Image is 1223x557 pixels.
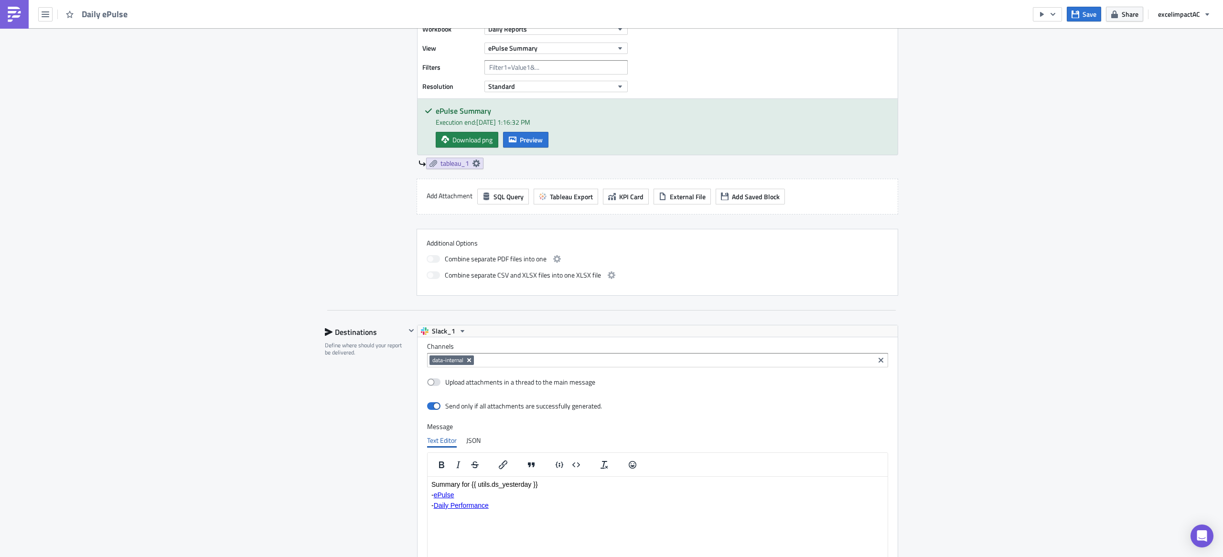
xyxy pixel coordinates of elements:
button: Slack_1 [418,325,470,337]
span: Tableau Export [550,192,593,202]
div: Destinations [325,325,406,339]
img: PushMetrics [7,7,22,22]
button: Save [1067,7,1101,21]
span: Combine separate CSV and XLSX files into one XLSX file [445,269,601,281]
button: Daily Reports [484,23,628,35]
label: Upload attachments in a thread to the main message [427,378,595,386]
span: Preview [520,135,543,145]
button: Tableau Export [534,189,598,204]
label: Workbook [422,22,480,36]
span: SQL Query [493,192,524,202]
button: Insert code block [568,458,584,471]
div: Execution end: [DATE] 1:16:32 PM [436,117,890,127]
label: Resolution [422,79,480,94]
span: excelimpact AC [1158,9,1200,19]
button: Strikethrough [467,458,483,471]
button: Clear formatting [596,458,612,471]
span: ePulse Summary [488,43,537,53]
div: Define where should your report be delivered. [325,342,406,356]
span: Combine separate PDF files into one [445,253,547,265]
label: Filters [422,60,480,75]
button: ePulse Summary [484,43,628,54]
span: Download png [452,135,493,145]
label: Channels [427,342,888,351]
button: Emojis [624,458,641,471]
button: Remove Tag [465,355,474,365]
button: Hide content [406,325,417,336]
button: External File [654,189,711,204]
div: Open Intercom Messenger [1191,525,1213,547]
div: JSON [466,433,481,448]
a: Download png [436,132,498,148]
button: Blockquote [523,458,539,471]
span: Standard [488,81,515,91]
button: Bold [433,458,450,471]
button: Add Saved Block [716,189,785,204]
label: Additional Options [427,239,888,247]
div: Send only if all attachments are successfully generated. [445,402,602,410]
span: Slack_1 [432,325,455,337]
span: External File [670,192,706,202]
button: Insert code line [551,458,568,471]
button: KPI Card [603,189,649,204]
span: KPI Card [619,192,644,202]
button: Insert/edit link [495,458,511,471]
span: Save [1083,9,1096,19]
button: Share [1106,7,1143,21]
button: Clear selected items [875,354,887,366]
label: Message [427,422,888,431]
input: Filter1=Value1&... [484,60,628,75]
span: Add Saved Block [732,192,780,202]
label: Add Attachment [427,189,472,203]
div: Text Editor [427,433,457,448]
button: Standard [484,81,628,92]
label: View [422,41,480,55]
button: Preview [503,132,548,148]
span: Share [1122,9,1138,19]
h5: ePulse Summary [436,107,890,115]
span: data-internal [432,356,463,364]
button: SQL Query [477,189,529,204]
a: tableau_1 [426,158,483,169]
button: Italic [450,458,466,471]
button: excelimpactAC [1153,7,1216,21]
span: Daily ePulse [82,9,129,20]
span: tableau_1 [440,159,469,168]
span: Daily Reports [488,24,527,34]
